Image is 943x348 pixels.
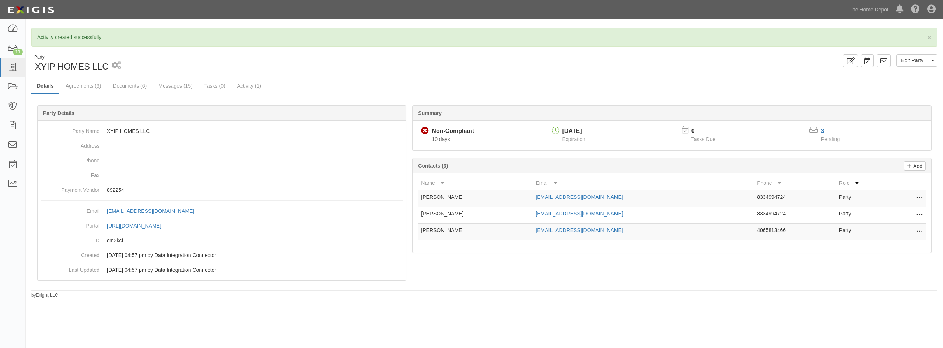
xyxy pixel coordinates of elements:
span: Since 09/29/2025 [432,136,450,142]
p: 892254 [107,186,403,194]
div: XYIP HOMES LLC [31,54,479,73]
td: Party [836,224,896,240]
a: Messages (15) [153,78,198,93]
a: Exigis, LLC [36,293,58,298]
td: Party [836,207,896,224]
a: Documents (6) [107,78,152,93]
span: Pending [821,136,840,142]
i: Help Center - Complianz [911,5,920,14]
th: Phone [754,176,836,190]
dt: Portal [41,218,99,229]
span: × [927,33,932,42]
dt: Last Updated [41,263,99,274]
dd: 04/21/2025 04:57 pm by Data Integration Connector [41,263,403,277]
dd: XYIP HOMES LLC [41,124,403,138]
span: XYIP HOMES LLC [35,61,109,71]
a: Agreements (3) [60,78,106,93]
dt: Created [41,248,99,259]
b: Summary [418,110,442,116]
td: [PERSON_NAME] [418,224,533,240]
p: 0 [691,127,725,136]
p: Add [911,162,922,170]
a: Activity (1) [232,78,267,93]
dd: 04/21/2025 04:57 pm by Data Integration Connector [41,248,403,263]
div: [DATE] [562,127,585,136]
dd: cm3kcf [41,233,403,248]
dt: Email [41,204,99,215]
dt: Address [41,138,99,150]
span: Expiration [562,136,585,142]
p: Activity created successfully [37,34,932,41]
a: [EMAIL_ADDRESS][DOMAIN_NAME] [536,211,623,217]
a: [EMAIL_ADDRESS][DOMAIN_NAME] [107,208,202,214]
dt: Payment Vendor [41,183,99,194]
button: Close [927,34,932,41]
td: Party [836,190,896,207]
span: Tasks Due [691,136,715,142]
td: [PERSON_NAME] [418,207,533,224]
a: The Home Depot [845,2,892,17]
th: Email [533,176,754,190]
i: 2 scheduled workflows [112,62,121,70]
a: [EMAIL_ADDRESS][DOMAIN_NAME] [536,227,623,233]
a: Tasks (0) [199,78,231,93]
td: 4065813466 [754,224,836,240]
a: [URL][DOMAIN_NAME] [107,223,169,229]
div: Non-Compliant [432,127,474,136]
a: Edit Party [896,54,928,67]
a: [EMAIL_ADDRESS][DOMAIN_NAME] [536,194,623,200]
dt: ID [41,233,99,244]
img: logo-5460c22ac91f19d4615b14bd174203de0afe785f0fc80cf4dbbc73dc1793850b.png [6,3,56,17]
a: Details [31,78,59,94]
b: Contacts (3) [418,163,448,169]
td: 8334994724 [754,190,836,207]
b: Party Details [43,110,74,116]
dt: Fax [41,168,99,179]
dt: Phone [41,153,99,164]
td: 8334994724 [754,207,836,224]
a: Add [904,161,926,171]
th: Name [418,176,533,190]
td: [PERSON_NAME] [418,190,533,207]
small: by [31,292,58,299]
th: Role [836,176,896,190]
i: Non-Compliant [421,127,429,135]
div: 11 [13,49,23,55]
div: [EMAIL_ADDRESS][DOMAIN_NAME] [107,207,194,215]
div: Party [34,54,109,60]
dt: Party Name [41,124,99,135]
a: 3 [821,128,824,134]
